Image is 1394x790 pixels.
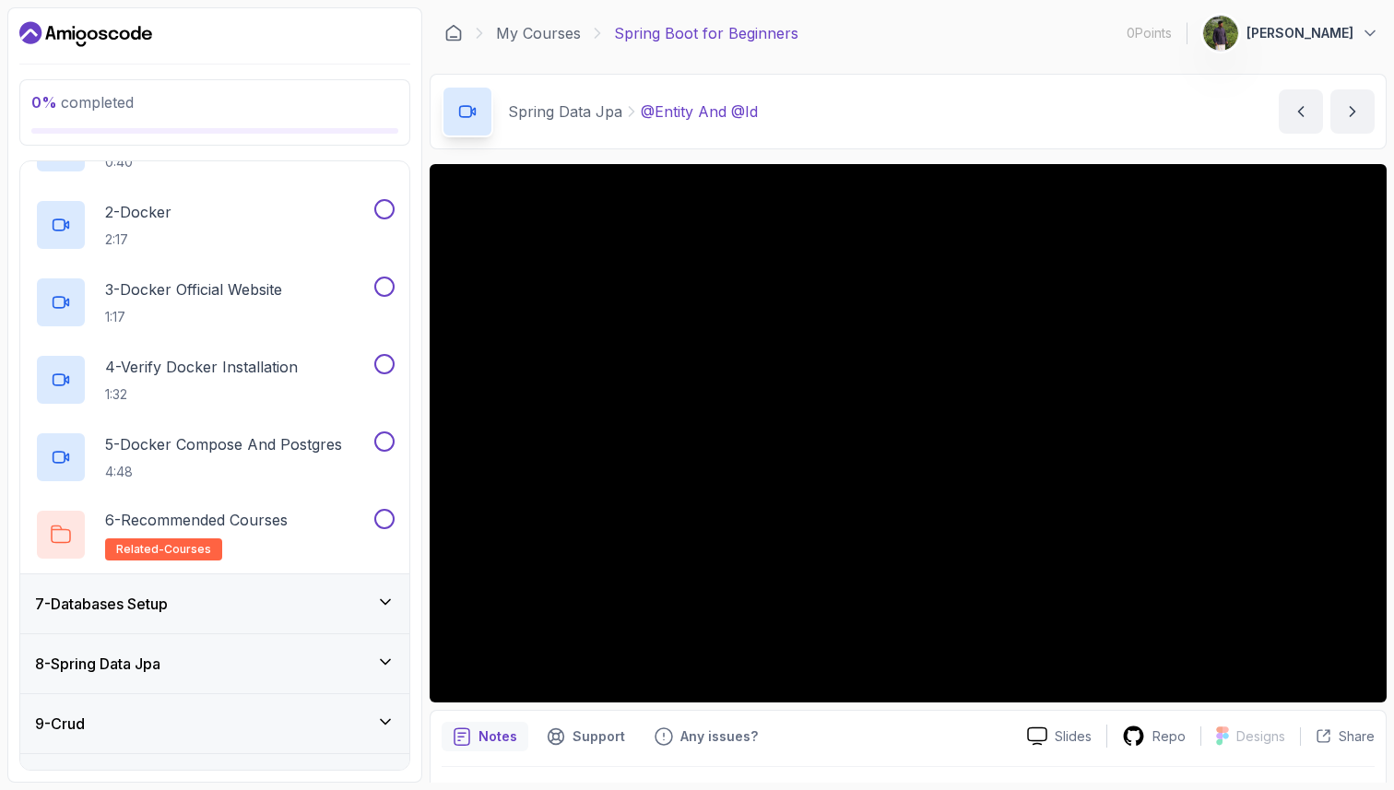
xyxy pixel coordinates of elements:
p: 0 Points [1127,24,1172,42]
h3: 7 - Databases Setup [35,593,168,615]
p: 4:48 [105,463,342,481]
span: 0 % [31,93,57,112]
button: Feedback button [644,722,769,751]
p: 3 - Docker Official Website [105,278,282,301]
button: 7-Databases Setup [20,574,409,633]
p: 1:32 [105,385,298,404]
p: Notes [478,727,517,746]
span: related-courses [116,542,211,557]
a: Dashboard [444,24,463,42]
p: 2:17 [105,230,171,249]
button: notes button [442,722,528,751]
p: 5 - Docker Compose And Postgres [105,433,342,455]
p: 6 - Recommended Courses [105,509,288,531]
h3: 8 - Spring Data Jpa [35,653,160,675]
p: Share [1339,727,1375,746]
button: next content [1330,89,1375,134]
button: 3-Docker Official Website1:17 [35,277,395,328]
h3: 9 - Crud [35,713,85,735]
p: Support [573,727,625,746]
p: 0:40 [105,153,152,171]
span: completed [31,93,134,112]
iframe: 1 - @Entity and @Id [430,164,1387,702]
p: Repo [1152,727,1186,746]
p: 4 - Verify Docker Installation [105,356,298,378]
a: Repo [1107,725,1200,748]
a: Dashboard [19,19,152,49]
p: Designs [1236,727,1285,746]
p: 2 - Docker [105,201,171,223]
img: user profile image [1203,16,1238,51]
button: Share [1300,727,1375,746]
p: Spring Boot for Beginners [614,22,798,44]
button: 2-Docker2:17 [35,199,395,251]
button: Support button [536,722,636,751]
button: previous content [1279,89,1323,134]
button: 8-Spring Data Jpa [20,634,409,693]
p: @Entity And @Id [641,100,758,123]
button: 6-Recommended Coursesrelated-courses [35,509,395,560]
a: My Courses [496,22,581,44]
button: 9-Crud [20,694,409,753]
a: Slides [1012,726,1106,746]
button: user profile image[PERSON_NAME] [1202,15,1379,52]
p: [PERSON_NAME] [1246,24,1353,42]
p: Spring Data Jpa [508,100,622,123]
button: 4-Verify Docker Installation1:32 [35,354,395,406]
p: 1:17 [105,308,282,326]
p: Slides [1055,727,1092,746]
p: Any issues? [680,727,758,746]
button: 5-Docker Compose And Postgres4:48 [35,431,395,483]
